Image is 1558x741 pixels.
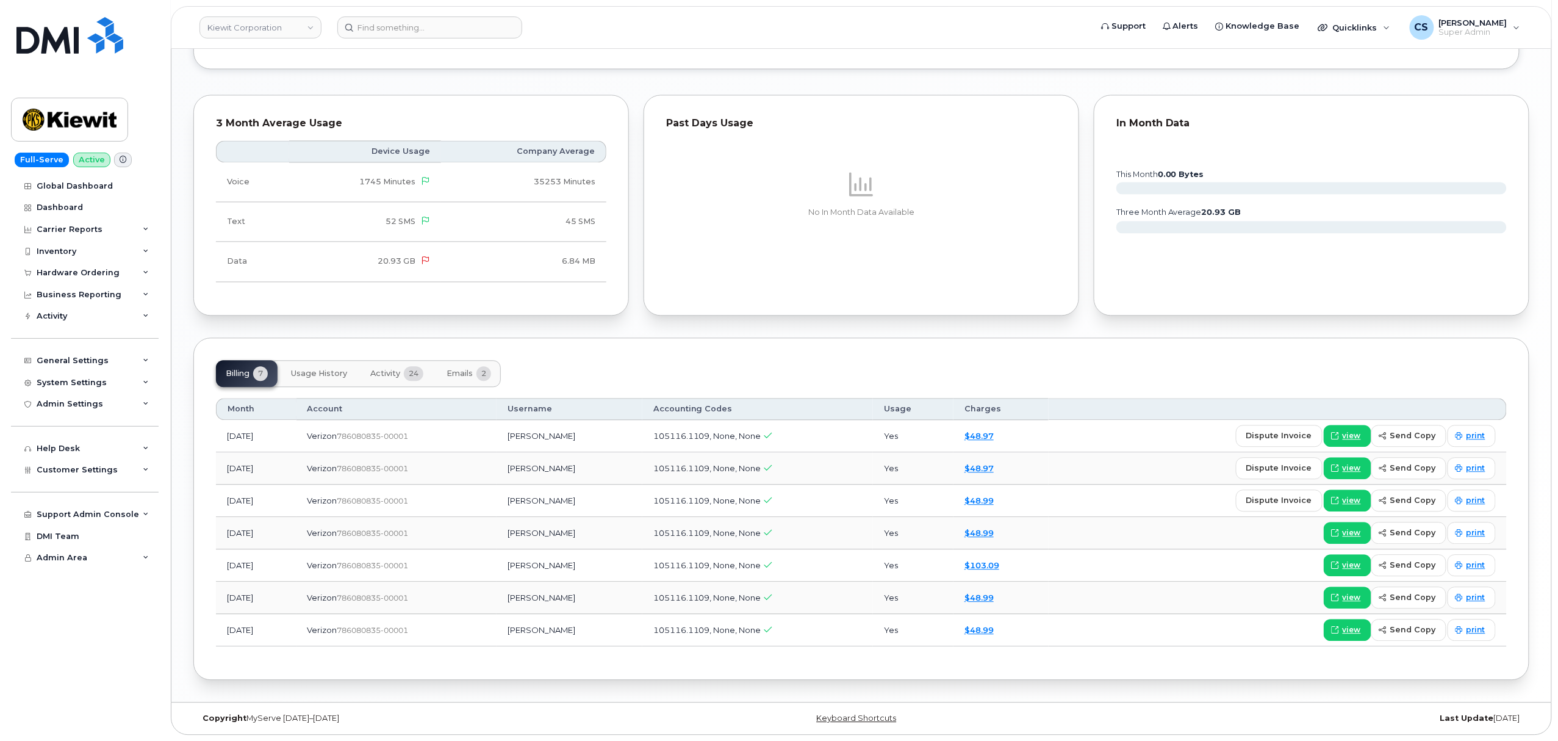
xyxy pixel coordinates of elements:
th: Company Average [441,140,606,162]
span: 2 [476,366,491,381]
div: In Month Data [1116,117,1507,129]
span: print [1466,430,1485,441]
span: [PERSON_NAME] [1439,18,1507,27]
a: $48.99 [964,528,994,538]
span: send copy [1390,559,1436,571]
span: 52 SMS [386,217,415,226]
a: print [1448,587,1496,609]
th: Accounting Codes [642,398,874,420]
th: Username [497,398,642,420]
span: 1745 Minutes [359,177,415,186]
span: 20.93 GB [378,256,415,266]
a: print [1448,490,1496,511]
span: Super Admin [1439,27,1507,37]
span: Verizon [307,625,337,635]
td: [DATE] [216,549,296,582]
a: view [1324,425,1371,447]
span: view [1343,527,1361,538]
td: Yes [873,420,953,452]
span: 786080835-00001 [337,626,409,635]
span: Activity [370,369,400,378]
th: Account [296,398,497,420]
a: view [1324,554,1371,576]
th: Usage [873,398,953,420]
span: 786080835-00001 [337,561,409,570]
td: [PERSON_NAME] [497,517,642,549]
span: view [1343,592,1361,603]
span: view [1343,495,1361,506]
span: Verizon [307,496,337,505]
span: CS [1415,20,1429,35]
strong: Last Update [1440,714,1494,723]
div: Chris Smith [1401,15,1529,40]
div: Past Days Usage [666,117,1057,129]
a: view [1324,490,1371,511]
a: view [1324,522,1371,544]
td: [PERSON_NAME] [497,582,642,614]
a: Support [1093,14,1154,38]
a: print [1448,522,1496,544]
button: dispute invoice [1236,490,1323,511]
span: Verizon [307,463,337,473]
div: Quicklinks [1310,15,1399,40]
a: $48.97 [964,431,994,441]
td: [DATE] [216,614,296,646]
th: Device Usage [289,140,441,162]
td: 45 SMS [441,202,606,242]
td: Voice [216,162,289,202]
span: 786080835-00001 [337,529,409,538]
span: Verizon [307,560,337,570]
td: Yes [873,485,953,517]
a: Kiewit Corporation [199,16,321,38]
span: 24 [404,366,423,381]
a: $48.99 [964,593,994,602]
td: Text [216,202,289,242]
td: Yes [873,452,953,485]
td: 6.84 MB [441,242,606,281]
a: Knowledge Base [1207,14,1309,38]
a: print [1448,457,1496,479]
span: view [1343,430,1361,441]
button: send copy [1371,587,1446,609]
span: print [1466,560,1485,571]
span: Alerts [1173,20,1199,32]
tspan: 20.93 GB [1202,208,1241,217]
span: send copy [1390,624,1436,635]
span: 105116.1109, None, None [653,431,761,441]
td: [DATE] [216,582,296,614]
td: Yes [873,549,953,582]
td: [DATE] [216,517,296,549]
td: [PERSON_NAME] [497,452,642,485]
td: Yes [873,517,953,549]
a: print [1448,619,1496,641]
span: print [1466,495,1485,506]
a: print [1448,554,1496,576]
button: dispute invoice [1236,457,1323,479]
span: 105116.1109, None, None [653,496,761,505]
td: Yes [873,614,953,646]
button: send copy [1371,619,1446,641]
span: send copy [1390,430,1436,441]
span: print [1466,592,1485,603]
a: $48.99 [964,625,994,635]
td: [DATE] [216,420,296,452]
span: Quicklinks [1333,23,1377,32]
text: three month average [1116,208,1241,217]
span: send copy [1390,494,1436,506]
span: dispute invoice [1246,430,1312,441]
a: print [1448,425,1496,447]
input: Find something... [337,16,522,38]
span: view [1343,624,1361,635]
a: $48.97 [964,463,994,473]
span: 786080835-00001 [337,464,409,473]
button: send copy [1371,490,1446,511]
span: print [1466,527,1485,538]
span: dispute invoice [1246,494,1312,506]
span: 105116.1109, None, None [653,463,761,473]
iframe: Messenger Launcher [1505,688,1549,732]
button: send copy [1371,425,1446,447]
td: Data [216,242,289,281]
a: $48.99 [964,496,994,505]
tspan: 0.00 Bytes [1158,170,1204,179]
p: No In Month Data Available [666,207,1057,218]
